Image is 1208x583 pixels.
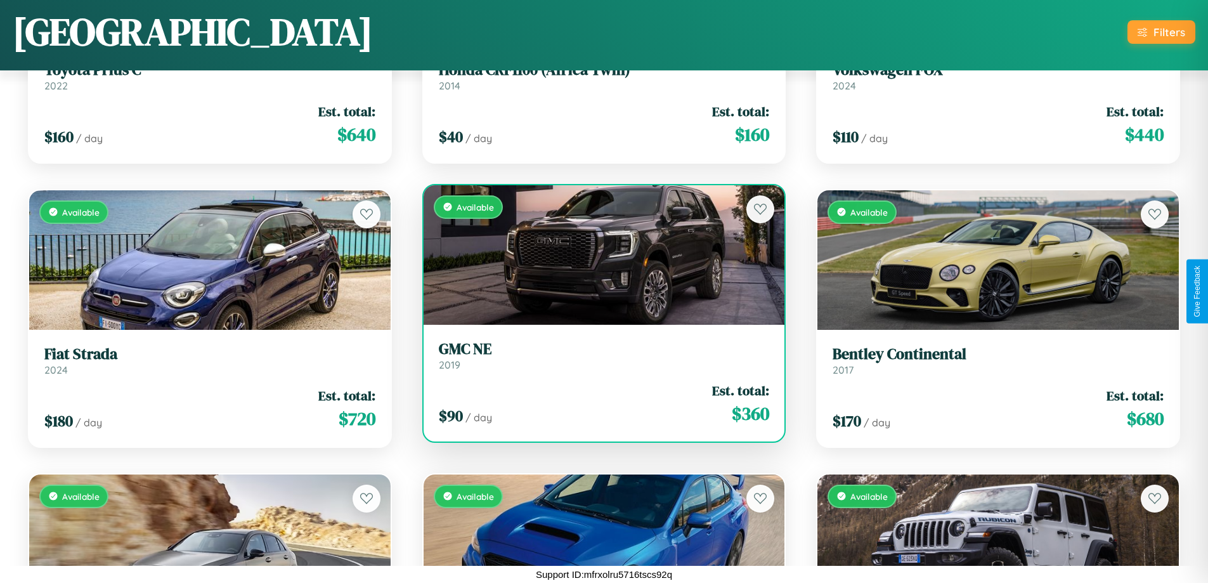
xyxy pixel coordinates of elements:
span: $ 170 [833,410,861,431]
span: Available [850,207,888,218]
span: Est. total: [1107,102,1164,121]
a: Toyota Prius C2022 [44,61,375,92]
span: Available [62,491,100,502]
span: $ 110 [833,126,859,147]
span: 2019 [439,358,460,371]
span: / day [76,132,103,145]
span: $ 160 [735,122,769,147]
p: Support ID: mfrxolru5716tscs92q [536,566,672,583]
span: 2024 [833,79,856,92]
span: $ 440 [1125,122,1164,147]
span: $ 720 [339,406,375,431]
span: Est. total: [318,102,375,121]
span: $ 680 [1127,406,1164,431]
span: / day [75,416,102,429]
span: Available [457,202,494,213]
span: Est. total: [712,102,769,121]
span: / day [861,132,888,145]
a: Honda CRF1100 (Africa Twin)2014 [439,61,770,92]
span: Est. total: [712,381,769,400]
span: $ 640 [337,122,375,147]
a: Fiat Strada2024 [44,345,375,376]
h3: Bentley Continental [833,345,1164,364]
h3: Volkswagen FOX [833,61,1164,79]
div: Filters [1153,25,1185,39]
span: $ 160 [44,126,74,147]
span: $ 90 [439,405,463,426]
a: Volkswagen FOX2024 [833,61,1164,92]
span: Available [850,491,888,502]
div: Give Feedback [1193,266,1202,317]
span: Available [62,207,100,218]
a: GMC NE2019 [439,340,770,371]
span: Est. total: [1107,386,1164,405]
h3: GMC NE [439,340,770,358]
span: 2014 [439,79,460,92]
span: / day [465,132,492,145]
button: Filters [1127,20,1195,44]
span: $ 360 [732,401,769,426]
span: Est. total: [318,386,375,405]
span: 2017 [833,364,854,376]
a: Bentley Continental2017 [833,345,1164,376]
h3: Honda CRF1100 (Africa Twin) [439,61,770,79]
span: 2024 [44,364,68,376]
span: Available [457,491,494,502]
span: 2022 [44,79,68,92]
span: $ 40 [439,126,463,147]
span: / day [864,416,890,429]
h3: Fiat Strada [44,345,375,364]
h3: Toyota Prius C [44,61,375,79]
span: / day [465,411,492,424]
span: $ 180 [44,410,73,431]
h1: [GEOGRAPHIC_DATA] [13,6,373,58]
